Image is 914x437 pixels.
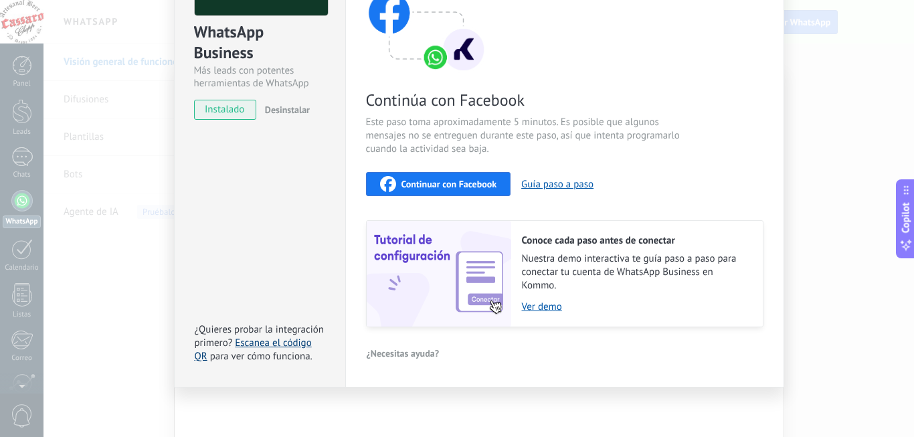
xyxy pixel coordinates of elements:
span: instalado [195,100,256,120]
span: Continúa con Facebook [366,90,684,110]
a: Ver demo [522,300,749,313]
span: Nuestra demo interactiva te guía paso a paso para conectar tu cuenta de WhatsApp Business en Kommo. [522,252,749,292]
span: Copilot [899,202,913,233]
span: para ver cómo funciona. [210,350,312,363]
button: Guía paso a paso [521,178,593,191]
span: ¿Necesitas ayuda? [367,349,440,358]
div: WhatsApp Business [194,21,326,64]
div: Más leads con potentes herramientas de WhatsApp [194,64,326,90]
button: Continuar con Facebook [366,172,511,196]
h2: Conoce cada paso antes de conectar [522,234,749,247]
span: ¿Quieres probar la integración primero? [195,323,325,349]
button: Desinstalar [260,100,310,120]
a: Escanea el código QR [195,337,312,363]
span: Continuar con Facebook [401,179,497,189]
span: Desinstalar [265,104,310,116]
button: ¿Necesitas ayuda? [366,343,440,363]
span: Este paso toma aproximadamente 5 minutos. Es posible que algunos mensajes no se entreguen durante... [366,116,684,156]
